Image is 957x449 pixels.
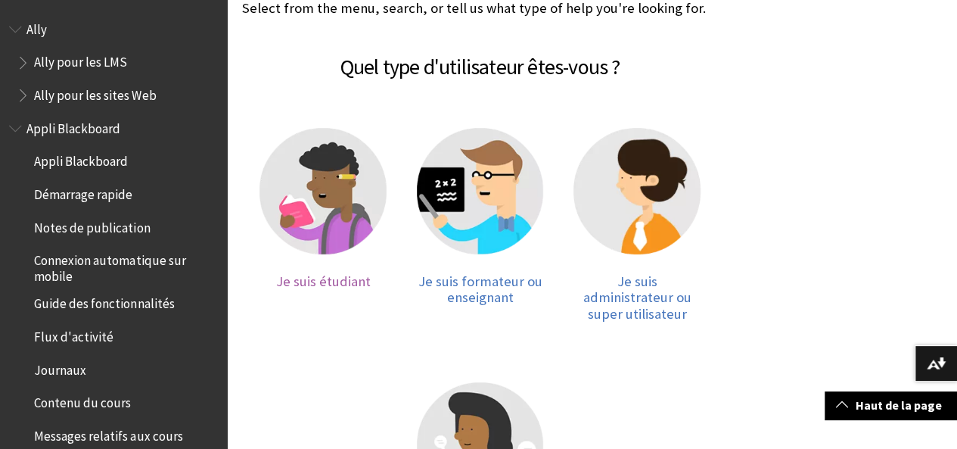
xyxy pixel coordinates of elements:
[573,128,701,255] img: Administrateur
[34,248,216,284] span: Connexion automatique sur mobile
[34,182,132,202] span: Démarrage rapide
[417,128,544,323] a: Professeur Je suis formateur ou enseignant
[418,273,542,307] span: Je suis formateur ou enseignant
[26,17,47,37] span: Ally
[34,149,128,170] span: Appli Blackboard
[34,83,156,103] span: Ally pour les sites Web
[34,292,174,312] span: Guide des fonctionnalités
[275,273,370,290] span: Je suis étudiant
[583,273,691,323] span: Je suis administrateur ou super utilisateur
[34,324,113,345] span: Flux d'activité
[242,33,718,83] h2: Quel type d'utilisateur êtes-vous ?
[417,128,544,255] img: Professeur
[26,116,120,136] span: Appli Blackboard
[9,17,218,108] nav: Book outline for Anthology Ally Help
[34,391,131,411] span: Contenu du cours
[34,215,150,235] span: Notes de publication
[259,128,387,255] img: Étudiant
[34,50,127,70] span: Ally pour les LMS
[34,423,182,444] span: Messages relatifs aux cours
[573,128,701,323] a: Administrateur Je suis administrateur ou super utilisateur
[825,391,957,419] a: Haut de la page
[34,357,86,378] span: Journaux
[259,128,387,323] a: Étudiant Je suis étudiant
